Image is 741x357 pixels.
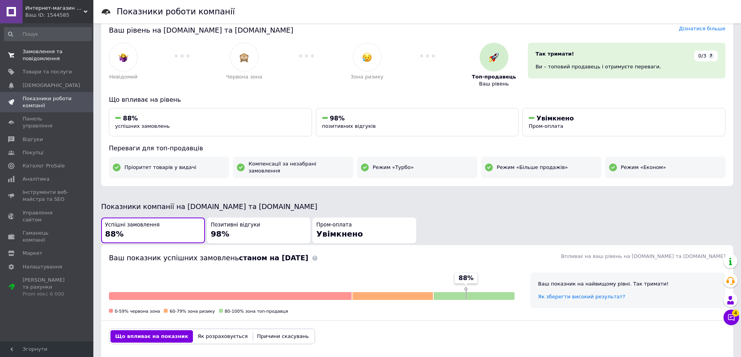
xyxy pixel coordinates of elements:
span: Зона ризику [350,73,384,80]
img: :disappointed_relieved: [362,52,372,62]
span: 88% [459,274,473,282]
span: ? [708,53,714,59]
span: успішних замовлень [115,123,170,129]
span: Відгуки [23,136,43,143]
a: Як зберегти високий результат? [538,294,625,300]
span: 98% [211,229,229,239]
span: Гаманець компанії [23,230,72,244]
span: Режим «Турбо» [373,164,414,171]
div: Prom мікс 6 000 [23,291,72,298]
b: станом на [DATE] [239,254,308,262]
span: позитивних відгуків [322,123,376,129]
input: Пошук [4,27,92,41]
span: Режим «Більше продажів» [497,164,568,171]
span: Ваш рівень на [DOMAIN_NAME] та [DOMAIN_NAME] [109,26,293,34]
button: 88%успішних замовлень [109,108,312,136]
button: УвімкненоПром-оплата [522,108,725,136]
span: Що впливає на рівень [109,96,181,103]
span: Впливає на ваш рівень на [DOMAIN_NAME] та [DOMAIN_NAME] [561,253,725,259]
button: Як розраховується [193,330,252,343]
span: 88% [123,115,138,122]
div: 0/3 [694,51,718,61]
span: 60-79% зона ризику [170,309,215,314]
h1: Показники роботи компанії [117,7,235,16]
span: Панель управління [23,115,72,129]
span: Показники роботи компанії [23,95,72,109]
span: Режим «Економ» [621,164,666,171]
button: Що впливає на показник [110,330,193,343]
button: Причини скасувань [252,330,314,343]
span: Покупці [23,149,44,156]
span: 88% [105,229,124,239]
span: Аналітика [23,176,49,183]
img: :rocket: [489,52,499,62]
button: 98%позитивних відгуків [316,108,519,136]
div: Ваш показник на найвищому рівні. Так тримати! [538,280,718,287]
span: Червона зона [226,73,262,80]
span: [PERSON_NAME] та рахунки [23,277,72,298]
span: 4 [732,310,739,317]
span: Замовлення та повідомлення [23,48,72,62]
img: :woman-shrugging: [119,52,128,62]
span: Так тримати! [536,51,574,57]
span: Управління сайтом [23,209,72,223]
span: Компенсації за незабрані замовлення [249,160,349,174]
span: 0-59% червона зона [115,309,160,314]
button: Пром-оплатаУвімкнено [312,218,416,244]
span: Позитивні відгуки [211,221,260,229]
span: Топ-продавець [472,73,516,80]
span: Успішні замовлення [105,221,159,229]
div: Ви – топовий продавець і отримуєте переваги. [536,63,718,70]
span: Увімкнено [316,229,363,239]
span: Увімкнено [536,115,574,122]
button: Чат з покупцем4 [723,310,739,325]
span: Интернет-магазин "Lite Shop" [25,5,84,12]
button: Позитивні відгуки98% [207,218,311,244]
span: Інструменти веб-майстра та SEO [23,189,72,203]
span: Товари та послуги [23,68,72,75]
img: :see_no_evil: [239,52,249,62]
button: Успішні замовлення88% [101,218,205,244]
span: 80-100% зона топ-продавця [225,309,288,314]
span: Пром-оплата [529,123,563,129]
span: Невідомий [109,73,138,80]
span: Пріоритет товарів у видачі [124,164,196,171]
span: Показники компанії на [DOMAIN_NAME] та [DOMAIN_NAME] [101,202,317,211]
span: Каталог ProSale [23,162,65,169]
div: Ваш ID: 1544585 [25,12,93,19]
span: Переваги для топ-продавців [109,145,203,152]
span: Маркет [23,250,42,257]
span: 98% [330,115,345,122]
span: [DEMOGRAPHIC_DATA] [23,82,80,89]
span: Ваш рівень [479,80,509,87]
a: Дізнатися більше [679,26,725,31]
span: Ваш показник успішних замовлень [109,254,308,262]
span: Пром-оплата [316,221,352,229]
span: Налаштування [23,263,62,270]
